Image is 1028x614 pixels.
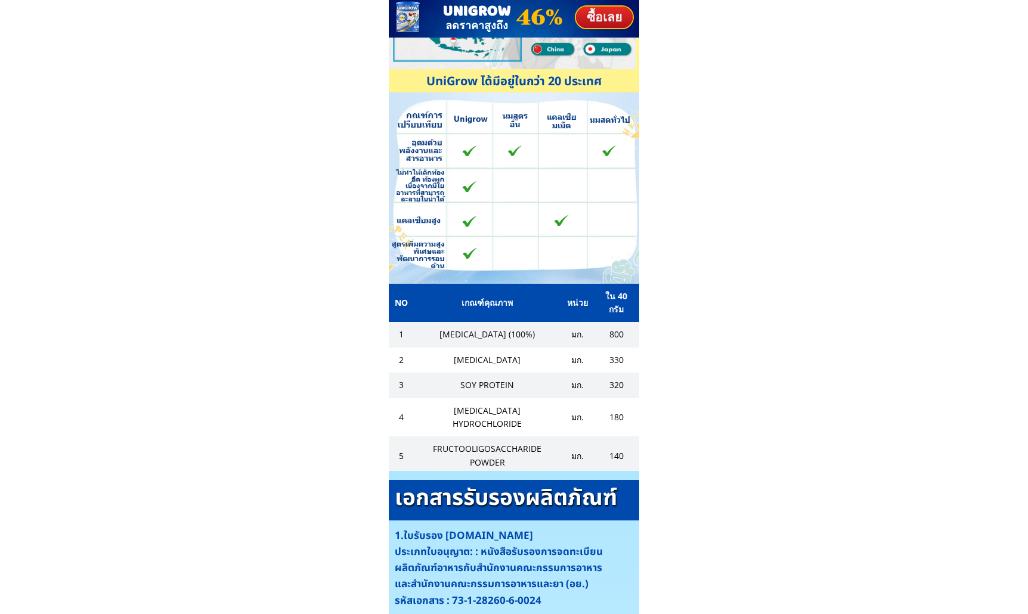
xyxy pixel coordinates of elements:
[576,7,633,28] p: ซื้อเลย
[594,284,639,322] td: ใน 40 กรัม
[594,436,639,475] td: 140
[414,373,561,398] td: SOY PROTEIN
[414,284,561,322] td: เกณฑ์คุณภาพ
[414,348,561,373] td: [MEDICAL_DATA]
[561,373,594,398] td: มก.
[561,436,594,475] td: มก.
[443,1,562,25] h3: UNIGROW
[394,75,634,89] h3: UniGrow ได้มีอยู่ในกว่า 20 ประเทศ
[561,398,594,437] td: มก.
[389,284,414,322] td: NO
[414,398,561,437] td: [MEDICAL_DATA] HYDROCHLORIDE
[395,481,648,516] h3: เอกสารรับรองผลิตภัณฑ์
[561,322,594,347] td: มก.
[594,398,639,437] td: 180
[414,436,561,475] td: FRUCTOOLIGOSACCHARIDE POWDER
[389,398,414,437] td: 4
[389,348,414,373] td: 2
[594,373,639,398] td: 320
[561,284,594,322] td: หน่วย
[389,373,414,398] td: 3
[389,322,414,347] td: 1
[389,436,414,475] td: 5
[594,322,639,347] td: 800
[561,348,594,373] td: มก.
[516,1,586,34] h3: 46%
[414,322,561,347] td: [MEDICAL_DATA] (100%)
[594,348,639,373] td: 330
